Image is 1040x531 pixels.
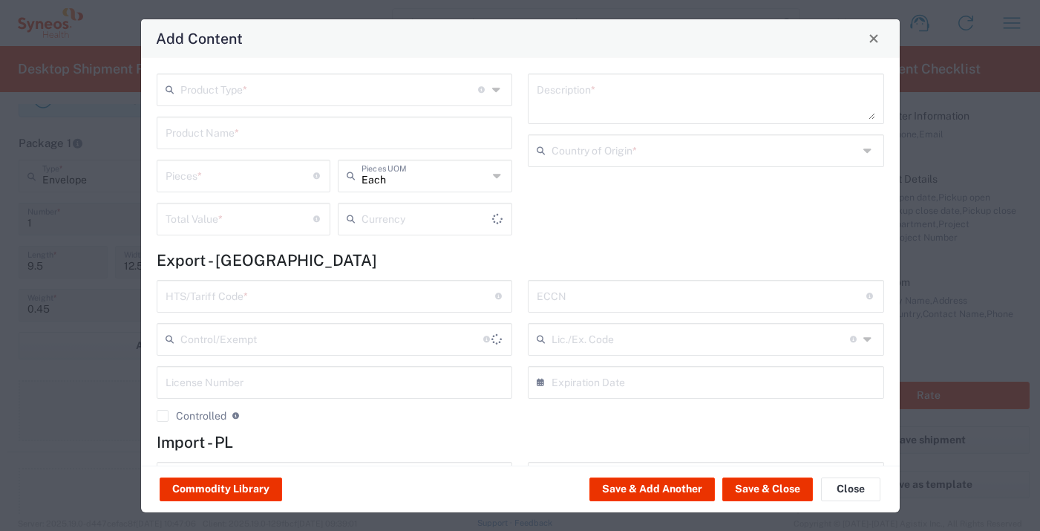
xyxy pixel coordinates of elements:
[589,478,715,501] button: Save & Add Another
[160,478,282,501] button: Commodity Library
[863,28,884,49] button: Close
[157,410,226,422] label: Controlled
[156,27,243,49] h4: Add Content
[157,433,884,452] h4: Import - PL
[157,251,884,270] h4: Export - [GEOGRAPHIC_DATA]
[722,478,813,501] button: Save & Close
[821,478,880,501] button: Close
